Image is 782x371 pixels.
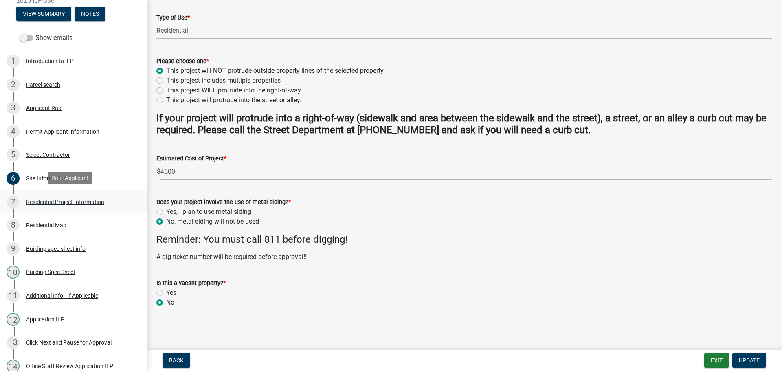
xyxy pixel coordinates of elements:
div: Click Next and Pause for Approval [26,340,112,345]
wm-modal-confirm: Summary [16,11,71,18]
button: Notes [75,7,105,21]
div: 7 [7,195,20,209]
div: Parcel search [26,82,60,88]
div: 8 [7,219,20,232]
div: Building spec sheet info [26,246,86,252]
label: This project will NOT protrude outside property lines of the selected property. [166,66,385,76]
span: Update [739,357,760,364]
button: View Summary [16,7,71,21]
p: A dig ticket number will be required before approval!! [156,252,772,262]
label: This project includes multiple properties [166,76,281,86]
div: 1 [7,55,20,68]
label: Does your project involve the use of metal siding? [156,200,291,205]
label: Type of Use [156,15,190,21]
div: 11 [7,289,20,302]
div: Permit Applicant Information [26,129,99,134]
div: Role: Applicant [48,172,92,184]
button: Update [732,353,766,368]
div: 9 [7,242,20,255]
label: This project will protrude into the street or alley. [166,95,301,105]
div: Introduction to ILP [26,58,74,64]
div: Site Information [26,176,67,181]
label: Is this a vacant property? [156,281,226,286]
div: 5 [7,148,20,161]
div: Building Spec Sheet [26,269,75,275]
div: 6 [7,172,20,185]
label: Estimated Cost of Project [156,156,226,162]
label: Show emails [20,33,72,43]
div: 3 [7,101,20,114]
div: 2 [7,78,20,91]
span: Back [169,357,184,364]
div: 10 [7,266,20,279]
button: Back [163,353,190,368]
button: Exit [704,353,729,368]
wm-modal-confirm: Notes [75,11,105,18]
div: 4 [7,125,20,138]
span: $ [156,163,161,180]
label: No [166,298,174,307]
div: Select Contractor [26,152,70,158]
div: Office Staff Review Application ILP [26,363,113,369]
label: Yes [166,288,176,298]
label: Yes, I plan to use metal siding [166,207,251,217]
div: 12 [7,313,20,326]
label: No, metal siding will not be used [166,217,259,226]
div: Applicant Role [26,105,62,111]
div: Application ILP [26,316,64,322]
h4: Reminder: You must call 811 before digging! [156,234,772,246]
div: 13 [7,336,20,349]
strong: If your project will protrude into a right-of-way (sidewalk and area between the sidewalk and the... [156,112,767,136]
div: Residential Project Information [26,199,104,205]
label: This project WILL protrude into the right-of-way. [166,86,302,95]
label: Please choose one [156,59,209,64]
div: Additional Info - If Applicable [26,293,98,299]
div: Residential Map [26,222,66,228]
